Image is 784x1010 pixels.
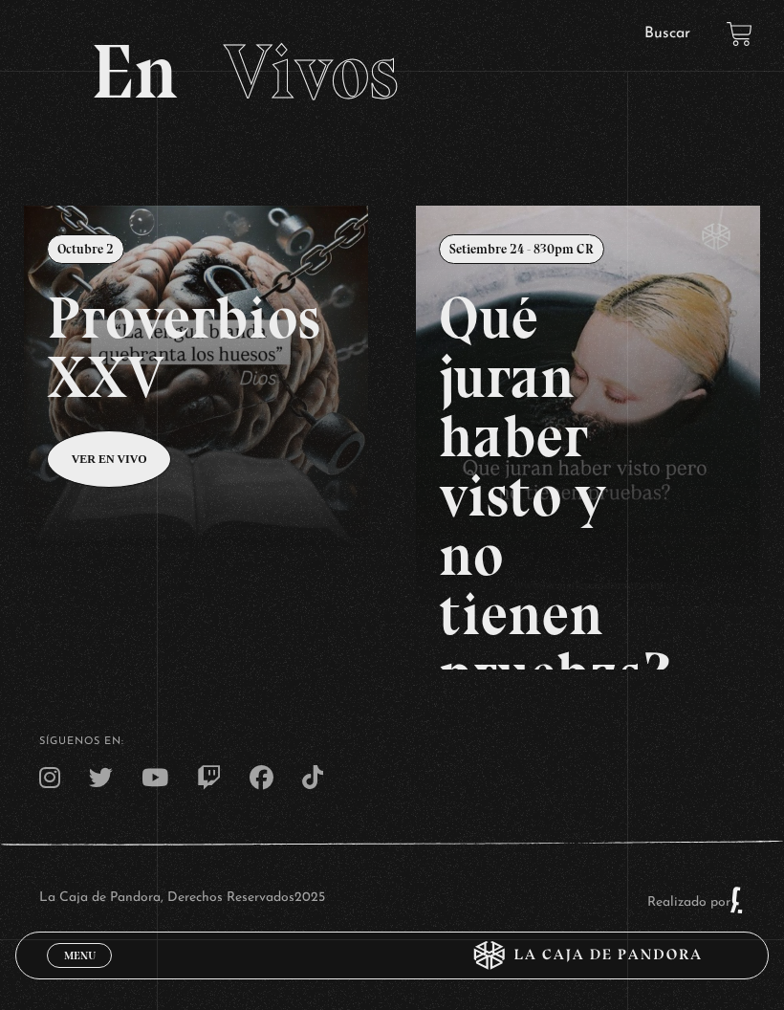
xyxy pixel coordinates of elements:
span: Menu [64,950,96,961]
a: View your shopping cart [727,21,752,47]
h4: SÍguenos en: [39,736,745,747]
span: Vivos [224,26,399,118]
h2: En [91,33,693,110]
p: La Caja de Pandora, Derechos Reservados 2025 [39,886,325,914]
a: Realizado por [647,895,745,910]
a: Buscar [644,26,690,41]
span: Cerrar [57,966,102,979]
